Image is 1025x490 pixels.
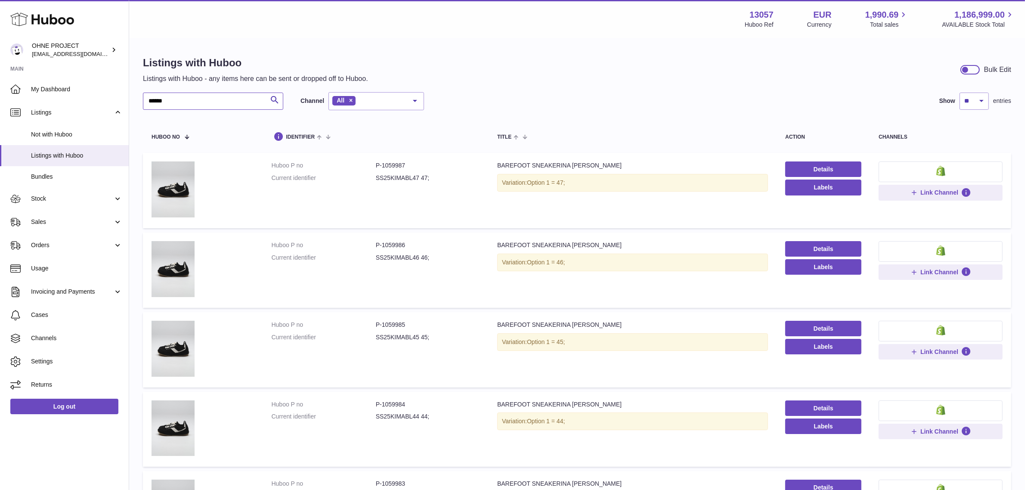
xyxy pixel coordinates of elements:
dd: P-1059986 [376,241,480,249]
span: Option 1 = 44; [527,418,565,425]
img: BAREFOOT SNEAKERINA KIMA BLACK [152,400,195,456]
span: Link Channel [920,348,958,356]
dt: Huboo P no [272,400,376,409]
a: Log out [10,399,118,414]
img: shopify-small.png [936,166,945,176]
dt: Huboo P no [272,321,376,329]
span: Option 1 = 45; [527,338,565,345]
button: Link Channel [879,264,1003,280]
span: My Dashboard [31,85,122,93]
span: Not with Huboo [31,130,122,139]
button: Labels [785,339,861,354]
strong: 13057 [749,9,774,21]
span: [EMAIL_ADDRESS][DOMAIN_NAME] [32,50,127,57]
label: Channel [300,97,324,105]
img: BAREFOOT SNEAKERINA KIMA BLACK [152,241,195,297]
div: Variation: [497,174,768,192]
img: shopify-small.png [936,325,945,335]
span: AVAILABLE Stock Total [942,21,1015,29]
button: Labels [785,259,861,275]
dt: Huboo P no [272,241,376,249]
span: Channels [31,334,122,342]
strong: EUR [813,9,831,21]
div: Currency [807,21,832,29]
div: OHNE PROJECT [32,42,109,58]
div: Variation: [497,412,768,430]
span: Link Channel [920,428,958,435]
dt: Huboo P no [272,161,376,170]
dd: SS25KIMABL45 45; [376,333,480,341]
dd: SS25KIMABL44 44; [376,412,480,421]
span: Returns [31,381,122,389]
button: Link Channel [879,424,1003,439]
span: Listings [31,109,113,117]
dd: P-1059983 [376,480,480,488]
div: Bulk Edit [984,65,1011,74]
span: Link Channel [920,268,958,276]
span: Sales [31,218,113,226]
span: Link Channel [920,189,958,196]
div: BAREFOOT SNEAKERINA [PERSON_NAME] [497,321,768,329]
img: BAREFOOT SNEAKERINA KIMA BLACK [152,161,195,217]
span: identifier [286,134,315,140]
dt: Current identifier [272,412,376,421]
dd: P-1059984 [376,400,480,409]
div: BAREFOOT SNEAKERINA [PERSON_NAME] [497,241,768,249]
div: Variation: [497,254,768,271]
img: shopify-small.png [936,245,945,256]
div: channels [879,134,1003,140]
button: Link Channel [879,344,1003,360]
span: Invoicing and Payments [31,288,113,296]
dd: P-1059987 [376,161,480,170]
span: 1,990.69 [865,9,899,21]
span: Listings with Huboo [31,152,122,160]
a: Details [785,161,861,177]
label: Show [939,97,955,105]
span: All [337,97,344,104]
p: Listings with Huboo - any items here can be sent or dropped off to Huboo. [143,74,368,84]
div: Variation: [497,333,768,351]
dt: Current identifier [272,254,376,262]
span: 1,186,999.00 [954,9,1005,21]
span: Huboo no [152,134,180,140]
dd: P-1059985 [376,321,480,329]
span: Option 1 = 47; [527,179,565,186]
span: title [497,134,511,140]
a: Details [785,241,861,257]
dd: SS25KIMABL46 46; [376,254,480,262]
div: Huboo Ref [745,21,774,29]
h1: Listings with Huboo [143,56,368,70]
img: BAREFOOT SNEAKERINA KIMA BLACK [152,321,195,377]
a: 1,186,999.00 AVAILABLE Stock Total [942,9,1015,29]
a: Details [785,400,861,416]
div: BAREFOOT SNEAKERINA [PERSON_NAME] [497,480,768,488]
span: Usage [31,264,122,273]
span: Orders [31,241,113,249]
a: 1,990.69 Total sales [865,9,909,29]
dt: Huboo P no [272,480,376,488]
div: BAREFOOT SNEAKERINA [PERSON_NAME] [497,400,768,409]
span: Settings [31,357,122,366]
div: BAREFOOT SNEAKERINA [PERSON_NAME] [497,161,768,170]
div: action [785,134,861,140]
dt: Current identifier [272,333,376,341]
span: Option 1 = 46; [527,259,565,266]
span: Stock [31,195,113,203]
span: Cases [31,311,122,319]
button: Labels [785,419,861,434]
span: Total sales [870,21,908,29]
dt: Current identifier [272,174,376,182]
button: Labels [785,180,861,195]
img: internalAdmin-13057@internal.huboo.com [10,43,23,56]
button: Link Channel [879,185,1003,200]
a: Details [785,321,861,336]
span: entries [993,97,1011,105]
span: Bundles [31,173,122,181]
dd: SS25KIMABL47 47; [376,174,480,182]
img: shopify-small.png [936,405,945,415]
